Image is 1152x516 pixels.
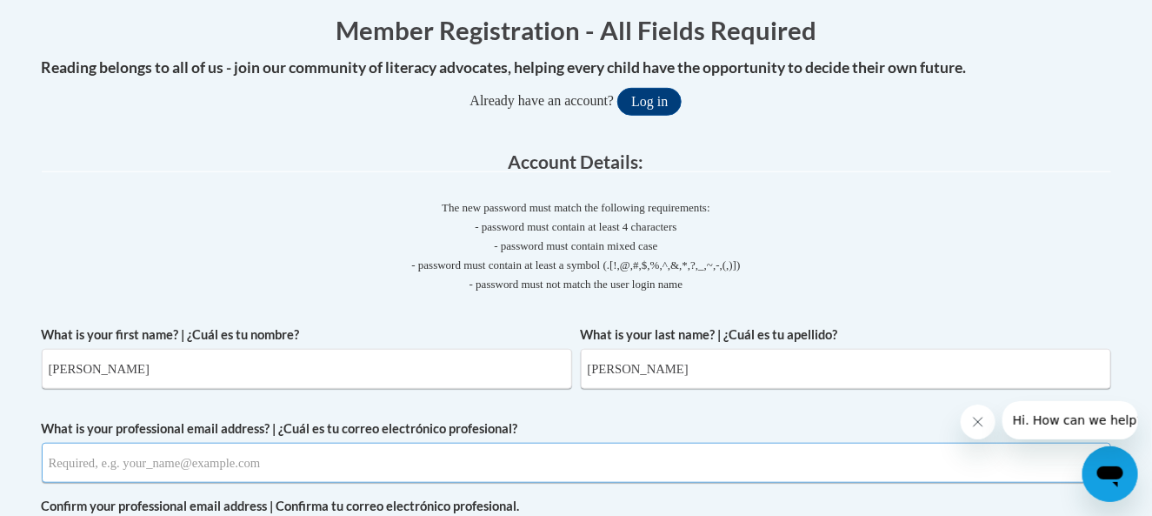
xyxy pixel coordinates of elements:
[42,443,1111,483] input: Metadata input
[42,419,1111,439] label: What is your professional email address? | ¿Cuál es tu correo electrónico profesional?
[1082,446,1138,502] iframe: Button to launch messaging window
[470,93,615,108] span: Already have an account?
[1002,401,1138,439] iframe: Message from company
[42,57,1111,79] h4: Reading belongs to all of us - join our community of literacy advocates, helping every child have...
[442,201,710,214] span: The new password must match the following requirements:
[617,88,682,116] button: Log in
[961,405,996,439] iframe: Close message
[581,325,1111,345] label: What is your last name? | ¿Cuál es tu apellido?
[42,12,1111,48] h1: Member Registration - All Fields Required
[10,12,141,26] span: Hi. How can we help?
[42,218,1111,294] span: - password must contain at least 4 characters - password must contain mixed case - password must ...
[581,349,1111,389] input: Metadata input
[509,151,644,172] span: Account Details:
[42,497,1111,516] label: Confirm your professional email address | Confirma tu correo electrónico profesional.
[42,349,572,389] input: Metadata input
[42,325,572,345] label: What is your first name? | ¿Cuál es tu nombre?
